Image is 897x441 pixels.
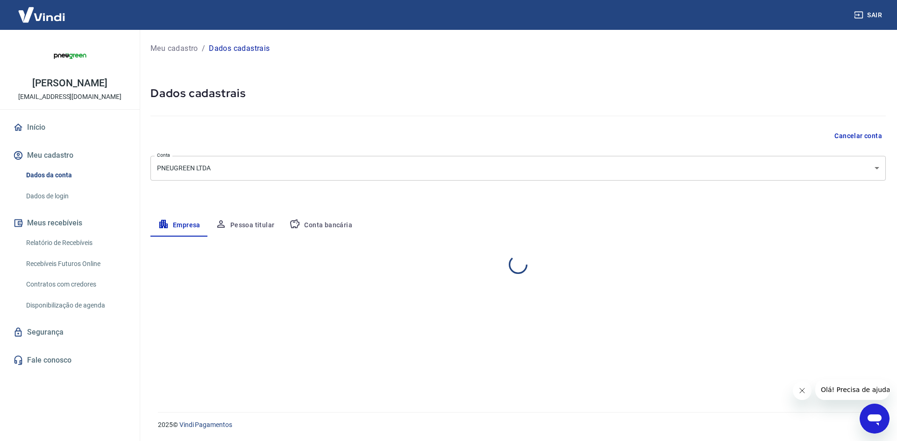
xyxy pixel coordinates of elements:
label: Conta [157,152,170,159]
a: Relatório de Recebíveis [22,233,128,252]
button: Cancelar conta [831,127,886,145]
p: / [202,43,205,54]
a: Segurança [11,322,128,343]
p: [EMAIL_ADDRESS][DOMAIN_NAME] [18,92,121,102]
iframe: Botão para abrir a janela de mensagens [860,404,890,434]
div: PNEUGREEN LTDA [150,156,886,181]
button: Meus recebíveis [11,213,128,233]
img: Vindi [11,0,72,29]
span: Olá! Precisa de ajuda? [6,7,78,14]
iframe: Fechar mensagem [793,381,812,400]
button: Sair [852,7,886,24]
button: Pessoa titular [208,214,282,237]
a: Meu cadastro [150,43,198,54]
a: Dados de login [22,187,128,206]
p: 2025 © [158,420,875,430]
a: Contratos com credores [22,275,128,294]
button: Meu cadastro [11,145,128,166]
a: Fale conosco [11,350,128,371]
a: Início [11,117,128,138]
a: Disponibilização de agenda [22,296,128,315]
p: Dados cadastrais [209,43,270,54]
a: Vindi Pagamentos [179,421,232,428]
a: Dados da conta [22,166,128,185]
p: [PERSON_NAME] [32,78,107,88]
img: 36b89f49-da00-4180-b331-94a16d7a18d9.jpeg [51,37,89,75]
button: Conta bancária [282,214,360,237]
h5: Dados cadastrais [150,86,886,101]
button: Empresa [150,214,208,237]
a: Recebíveis Futuros Online [22,254,128,273]
iframe: Mensagem da empresa [815,379,890,400]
